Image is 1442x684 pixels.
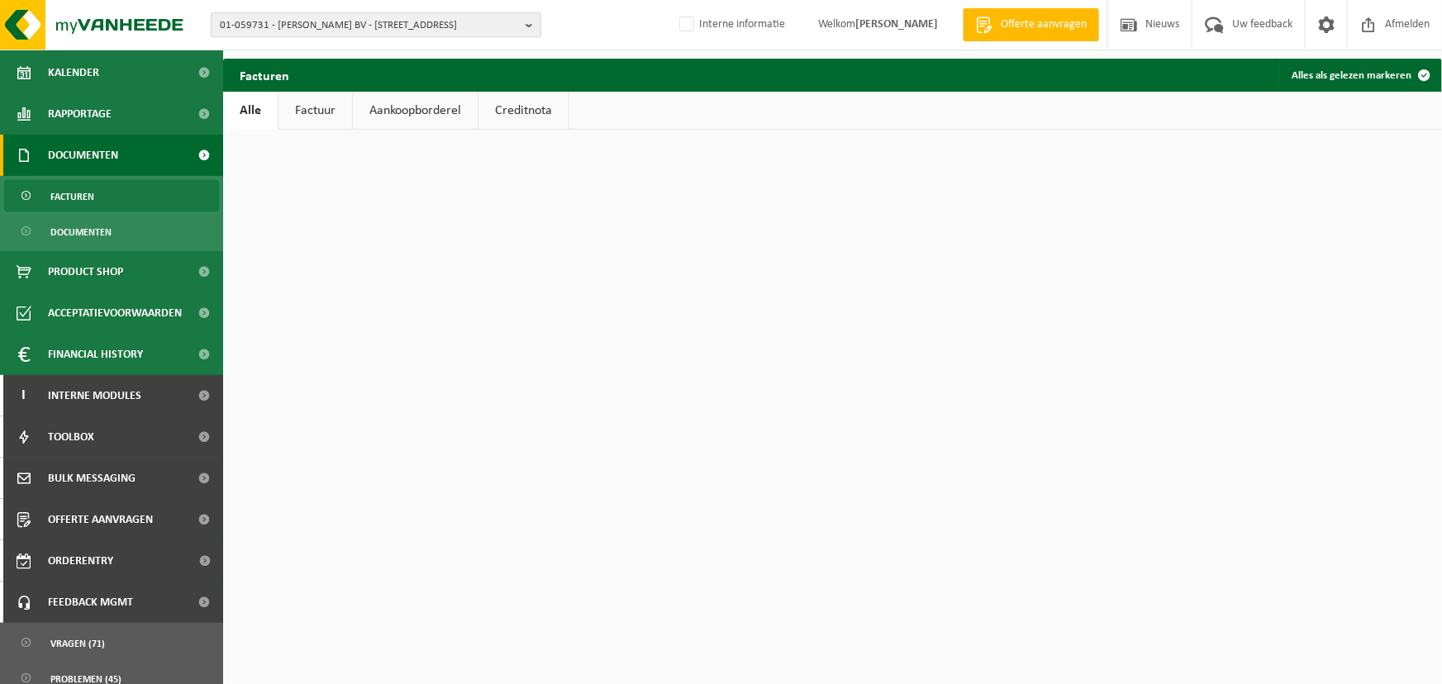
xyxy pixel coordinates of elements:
span: Toolbox [48,416,94,458]
a: Offerte aanvragen [963,8,1099,41]
span: Kalender [48,52,99,93]
span: Documenten [50,216,112,248]
button: Alles als gelezen markeren [1278,59,1440,92]
span: Facturen [50,181,94,212]
a: Facturen [4,180,219,211]
span: Orderentry Goedkeuring [48,540,187,582]
a: Documenten [4,216,219,247]
span: Vragen (71) [50,628,105,659]
span: Bulk Messaging [48,458,136,499]
span: Offerte aanvragen [997,17,1091,33]
a: Aankoopborderel [353,92,478,130]
a: Creditnota [478,92,569,130]
span: Feedback MGMT [48,582,133,623]
span: Offerte aanvragen [48,499,153,540]
strong: [PERSON_NAME] [855,18,938,31]
a: Vragen (71) [4,627,219,658]
span: Rapportage [48,93,112,135]
h2: Facturen [223,59,306,91]
label: Interne informatie [676,12,785,37]
a: Factuur [278,92,352,130]
span: I [17,375,31,416]
span: Documenten [48,135,118,176]
span: 01-059731 - [PERSON_NAME] BV - [STREET_ADDRESS] [220,13,519,38]
button: 01-059731 - [PERSON_NAME] BV - [STREET_ADDRESS] [211,12,541,37]
span: Product Shop [48,251,123,292]
span: Acceptatievoorwaarden [48,292,182,334]
a: Alle [223,92,278,130]
span: Interne modules [48,375,141,416]
span: Financial History [48,334,143,375]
